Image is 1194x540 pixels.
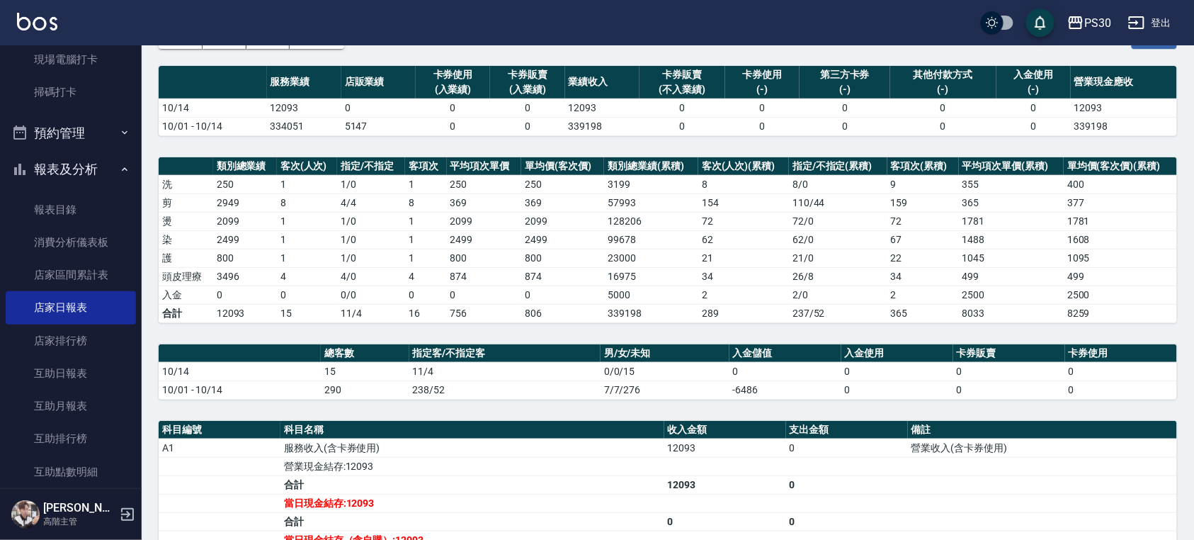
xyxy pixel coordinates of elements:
td: 12093 [565,99,639,117]
td: 合計 [280,476,664,494]
div: (-) [894,82,993,97]
td: 0 [639,117,725,135]
td: 染 [159,230,213,249]
img: Person [11,500,40,529]
td: 499 [1064,267,1177,286]
td: 10/14 [159,362,321,381]
td: 2500 [959,286,1064,304]
button: 預約管理 [6,115,136,152]
td: 0 [786,439,908,457]
a: 店家日報表 [6,291,136,324]
td: 2099 [521,212,604,230]
td: 1 / 0 [337,212,405,230]
td: 369 [521,193,604,212]
th: 客次(人次) [277,157,337,176]
td: 2949 [213,193,277,212]
a: 店家排行榜 [6,325,136,357]
a: 互助日報表 [6,357,136,390]
div: 卡券販賣 [494,67,561,82]
div: 卡券使用 [729,67,796,82]
th: 店販業績 [341,66,416,99]
td: 400 [1064,175,1177,193]
td: 15 [321,362,409,381]
td: 0 [996,117,1071,135]
td: -6486 [729,381,841,399]
td: 756 [447,304,522,322]
div: 其他付款方式 [894,67,993,82]
td: 1 / 0 [337,230,405,249]
td: 4 [277,267,337,286]
td: 2 [887,286,959,304]
th: 卡券使用 [1065,344,1177,363]
td: 5147 [341,117,416,135]
td: 11/4 [409,362,601,381]
td: 0 [447,286,522,304]
div: (入業績) [419,82,487,97]
th: 入金使用 [841,344,953,363]
td: 110 / 44 [789,193,887,212]
td: 377 [1064,193,1177,212]
th: 收入金額 [664,421,786,439]
td: 238/52 [409,381,601,399]
td: 0 [725,117,800,135]
table: a dense table [159,344,1177,400]
a: 互助點數明細 [6,456,136,488]
td: 128206 [604,212,698,230]
h5: [PERSON_NAME] [43,501,115,515]
td: 當日現金結存:12093 [280,494,664,512]
td: 369 [447,193,522,212]
a: 店家區間累計表 [6,259,136,291]
td: 0 [800,117,890,135]
td: 12093 [664,439,786,457]
td: 2 / 0 [789,286,887,304]
th: 單均價(客次價) [521,157,604,176]
td: 12093 [664,476,786,494]
td: 0 [800,99,890,117]
th: 科目編號 [159,421,280,439]
td: 72 [887,212,959,230]
td: 1 [277,212,337,230]
td: 0 [890,117,996,135]
th: 類別總業績(累積) [604,157,698,176]
td: 159 [887,193,959,212]
td: 4 [405,267,447,286]
table: a dense table [159,157,1177,323]
td: 800 [213,249,277,267]
td: 800 [521,249,604,267]
td: 0 [996,99,1071,117]
td: 0 [490,99,564,117]
td: 1 / 0 [337,249,405,267]
td: 5000 [604,286,698,304]
button: save [1026,9,1054,37]
td: 營業收入(含卡券使用) [908,439,1177,457]
td: 23000 [604,249,698,267]
div: 卡券使用 [419,67,487,82]
td: 0 [1065,381,1177,399]
td: 1781 [1064,212,1177,230]
td: 2499 [447,230,522,249]
td: 0 [729,362,841,381]
td: 21 [698,249,789,267]
div: (-) [1000,82,1067,97]
td: 洗 [159,175,213,193]
td: 16975 [604,267,698,286]
td: 72 [698,212,789,230]
td: 57993 [604,193,698,212]
td: 0/0/15 [601,362,729,381]
td: 4 / 4 [337,193,405,212]
td: 2499 [521,230,604,249]
td: 10/01 - 10/14 [159,381,321,399]
a: 消費分析儀表板 [6,226,136,259]
th: 指定客/不指定客 [409,344,601,363]
div: 入金使用 [1000,67,1067,82]
td: 0 [490,117,564,135]
td: 11/4 [337,304,405,322]
td: 34 [887,267,959,286]
td: 10/14 [159,99,267,117]
td: 2099 [447,212,522,230]
td: 339198 [565,117,639,135]
td: 0 [1065,362,1177,381]
td: 154 [698,193,789,212]
td: 874 [521,267,604,286]
th: 單均價(客次價)(累積) [1064,157,1177,176]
